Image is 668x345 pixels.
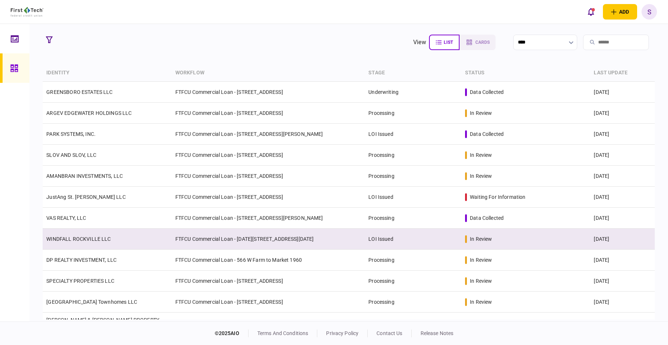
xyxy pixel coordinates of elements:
[470,172,492,180] div: in review
[365,292,461,313] td: Processing
[46,152,96,158] a: SLOV AND SLOV, LLC
[172,313,365,335] td: FTFCU Commercial Loan - [STREET_ADDRESS]
[365,229,461,250] td: LOI Issued
[365,64,461,82] th: stage
[172,292,365,313] td: FTFCU Commercial Loan - [STREET_ADDRESS]
[444,40,453,45] span: list
[365,271,461,292] td: Processing
[172,145,365,166] td: FTFCU Commercial Loan - [STREET_ADDRESS]
[642,4,657,20] button: S
[46,215,86,221] a: VAS REALTY, LLC
[461,64,590,82] th: status
[46,173,123,179] a: AMANBRAN INVESTMENTS, LLC
[46,299,137,305] a: [GEOGRAPHIC_DATA] Townhomes LLC
[470,214,504,222] div: data collected
[421,330,454,336] a: release notes
[590,166,654,187] td: [DATE]
[326,330,358,336] a: privacy policy
[590,145,654,166] td: [DATE]
[365,124,461,145] td: LOI Issued
[365,187,461,208] td: LOI Issued
[365,145,461,166] td: Processing
[470,277,492,285] div: in review
[46,278,114,284] a: SPECIALTY PROPERTIES LLC
[365,103,461,124] td: Processing
[172,208,365,229] td: FTFCU Commercial Loan - [STREET_ADDRESS][PERSON_NAME]
[470,235,492,243] div: in review
[583,4,599,20] button: open notifications list
[365,208,461,229] td: Processing
[172,103,365,124] td: FTFCU Commercial Loan - [STREET_ADDRESS]
[172,187,365,208] td: FTFCU Commercial Loan - [STREET_ADDRESS]
[46,110,132,116] a: ARGEV EDGEWATER HOLDINGS LLC
[365,82,461,103] td: Underwriting
[46,131,96,137] a: PARK SYSTEMS, INC.
[470,109,492,117] div: in review
[257,330,308,336] a: terms and conditions
[470,88,504,96] div: data collected
[470,151,492,159] div: in review
[470,298,492,306] div: in review
[172,229,365,250] td: FTFCU Commercial Loan - [DATE][STREET_ADDRESS][DATE]
[172,124,365,145] td: FTFCU Commercial Loan - [STREET_ADDRESS][PERSON_NAME]
[365,166,461,187] td: Processing
[172,82,365,103] td: FTFCU Commercial Loan - [STREET_ADDRESS]
[590,313,654,335] td: [DATE]
[172,166,365,187] td: FTFCU Commercial Loan - [STREET_ADDRESS]
[590,64,654,82] th: last update
[470,193,525,201] div: waiting for information
[590,229,654,250] td: [DATE]
[46,317,159,330] a: [PERSON_NAME] & [PERSON_NAME] PROPERTY HOLDINGS, LLC
[590,208,654,229] td: [DATE]
[172,64,365,82] th: workflow
[172,271,365,292] td: FTFCU Commercial Loan - [STREET_ADDRESS]
[590,82,654,103] td: [DATE]
[590,271,654,292] td: [DATE]
[365,250,461,271] td: Processing
[470,256,492,264] div: in review
[46,236,111,242] a: WINDFALL ROCKVILLE LLC
[460,35,496,50] button: cards
[215,330,249,337] div: © 2025 AIO
[376,330,402,336] a: contact us
[590,250,654,271] td: [DATE]
[413,38,426,47] div: view
[172,250,365,271] td: FTFCU Commercial Loan - 566 W Farm to Market 1960
[603,4,637,20] button: open adding identity options
[590,124,654,145] td: [DATE]
[365,313,461,335] td: Processing
[11,7,43,17] img: client company logo
[590,292,654,313] td: [DATE]
[590,187,654,208] td: [DATE]
[470,130,504,138] div: data collected
[429,35,460,50] button: list
[475,40,490,45] span: cards
[43,64,171,82] th: identity
[46,257,117,263] a: DP REALTY INVESTMENT, LLC
[46,194,125,200] a: JustAng St. [PERSON_NAME] LLC
[46,89,112,95] a: GREENSBORO ESTATES LLC
[590,103,654,124] td: [DATE]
